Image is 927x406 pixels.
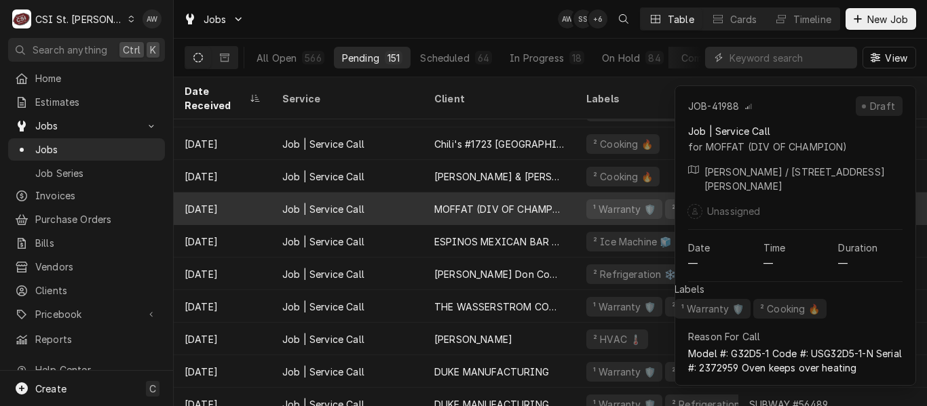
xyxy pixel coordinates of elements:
div: On Hold [602,51,640,65]
div: ¹ Warranty 🛡️ [592,202,657,216]
div: Client [434,92,562,106]
button: Search anythingCtrlK [8,38,165,62]
div: C [12,9,31,28]
a: Home [8,67,165,89]
span: Job Series [35,166,158,180]
div: [PERSON_NAME] Don Company [434,267,565,281]
div: Draft [868,99,897,113]
div: Alexandria Wilp's Avatar [558,9,577,28]
div: Service [282,92,410,106]
a: Bills [8,232,165,254]
p: — [688,256,698,270]
a: Go to Pricebook [8,303,165,325]
div: Job | Service Call [282,332,364,346]
span: Jobs [35,119,138,133]
div: Labels [586,92,727,106]
a: Job Series [8,162,165,184]
div: ¹ Warranty 🛡️ [592,300,657,314]
div: ² Refrigeration ❄️ [670,300,756,314]
div: [DATE] [174,127,271,160]
div: ² Cooking 🔥 [759,302,821,316]
p: Date [688,241,711,255]
a: Go to Help Center [8,359,165,381]
p: — [763,256,773,270]
p: Reason For Call [688,329,760,344]
div: 64 [478,51,489,65]
div: DUKE MANUFACTURING [434,365,549,379]
div: 84 [648,51,660,65]
div: ESPINOS MEXICAN BAR & GRILL [434,235,565,249]
span: Bills [35,236,158,250]
p: — [838,256,848,270]
div: [PERSON_NAME] [434,332,512,346]
a: Clients [8,279,165,302]
a: Jobs [8,138,165,161]
a: Estimates [8,91,165,113]
span: Unassigned [707,205,761,217]
div: + 6 [588,9,607,28]
a: Invoices [8,184,165,207]
button: View [863,47,916,68]
div: 151 [387,51,400,65]
div: Cards [730,12,757,26]
div: Job | Service Call [282,202,364,216]
div: [DATE] [174,323,271,355]
div: ² HVAC 🌡️ [592,332,643,346]
div: Completed [681,51,732,65]
div: Job | Service Call [282,300,364,314]
div: CSI St. [PERSON_NAME] [35,12,124,26]
div: 18 [572,51,582,65]
span: Create [35,383,67,394]
div: Job | Service Call [688,124,770,138]
a: Go to Jobs [178,8,250,31]
div: CSI St. Louis's Avatar [12,9,31,28]
span: Vendors [35,260,158,274]
div: Job | Service Call [282,137,364,151]
span: New Job [865,12,911,26]
input: Keyword search [730,47,850,68]
div: Job | Service Call [282,365,364,379]
div: Job | Service Call [282,267,364,281]
button: Open search [613,8,635,30]
div: [DATE] [174,290,271,323]
div: ² Ice Machine 🧊 [592,235,673,249]
div: Job | Service Call [282,169,364,184]
span: Invoices [35,188,158,203]
div: Alexandria Wilp's Avatar [143,9,162,28]
div: Table [668,12,694,26]
div: ¹ Warranty 🛡️ [680,302,745,316]
div: MOFFAT (DIV OF CHAMPION) [434,202,565,216]
span: Help Center [35,363,157,377]
div: Scheduled [420,51,469,65]
div: Chili's #1723 [GEOGRAPHIC_DATA] [434,137,565,151]
div: Date Received [185,84,247,113]
span: Jobs [35,142,158,157]
p: [PERSON_NAME] / [STREET_ADDRESS][PERSON_NAME] [704,165,903,193]
div: for MOFFAT (DIV OF CHAMPION) [688,140,903,154]
div: SS [573,9,592,28]
div: [DATE] [174,225,271,258]
div: Timeline [793,12,831,26]
a: Purchase Orders [8,208,165,230]
div: 's Avatar [588,9,607,28]
div: ² Cooking 🔥 [592,169,654,184]
div: ² Cooking 🔥 [592,137,654,151]
span: Search anything [33,43,107,57]
span: Jobs [204,12,227,26]
p: Duration [838,241,877,255]
div: AW [143,9,162,28]
a: Vendors [8,256,165,278]
span: Clients [35,283,158,298]
span: Home [35,71,158,85]
div: 566 [305,51,321,65]
div: ² Cooking 🔥 [670,202,733,216]
span: Purchase Orders [35,212,158,226]
span: View [882,51,910,65]
div: All Open [257,51,297,65]
span: Pricebook [35,307,138,321]
p: Model #: G32D5-1 Code #: USG32D5-1-N Serial #: 2372959 Oven keeps over heating [688,346,903,375]
span: C [149,382,156,396]
p: Time [763,241,786,255]
p: Labels [675,282,704,296]
div: AW [558,9,577,28]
